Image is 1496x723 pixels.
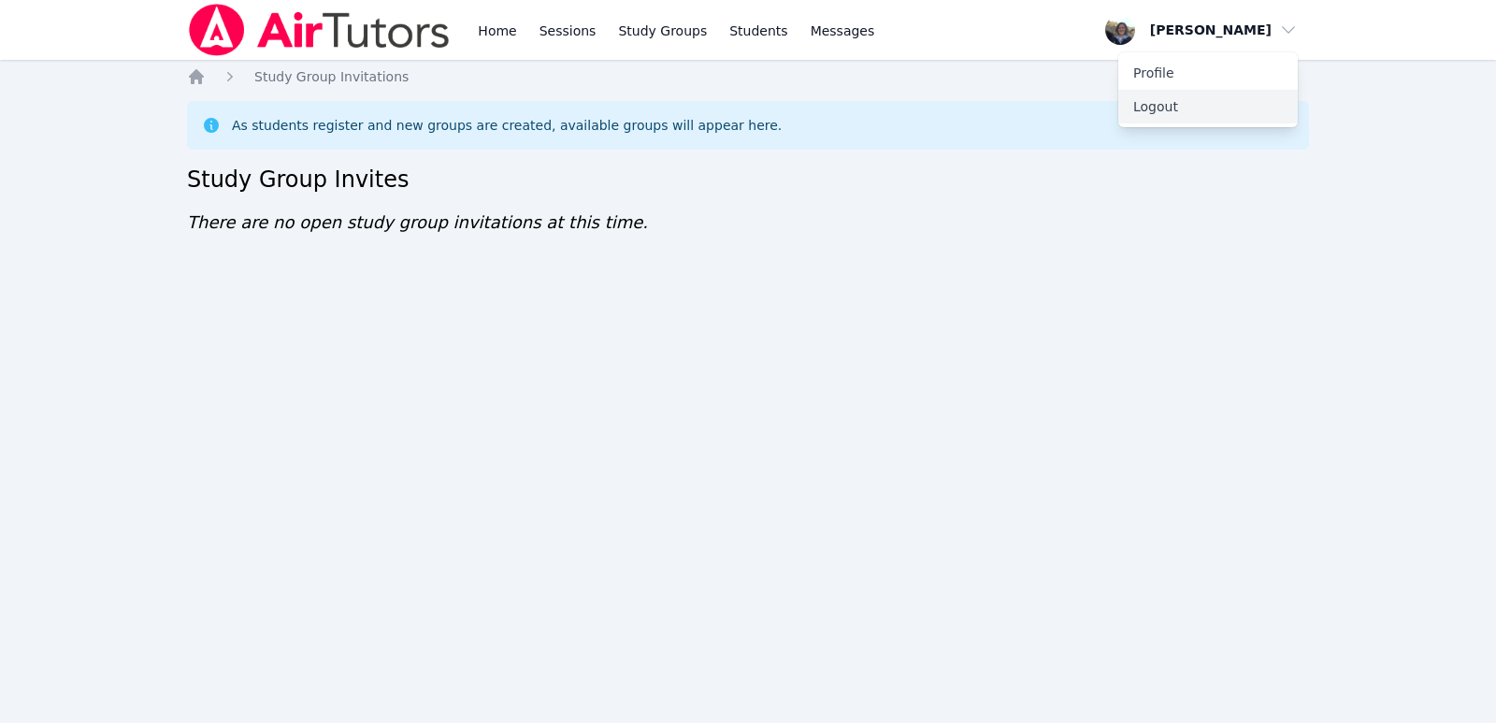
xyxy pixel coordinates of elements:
[187,4,452,56] img: Air Tutors
[254,67,409,86] a: Study Group Invitations
[187,67,1309,86] nav: Breadcrumb
[254,69,409,84] span: Study Group Invitations
[232,116,782,135] div: As students register and new groups are created, available groups will appear here.
[187,165,1309,195] h2: Study Group Invites
[1118,56,1298,90] a: Profile
[187,212,648,232] span: There are no open study group invitations at this time.
[1118,90,1298,123] button: Logout
[811,22,875,40] span: Messages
